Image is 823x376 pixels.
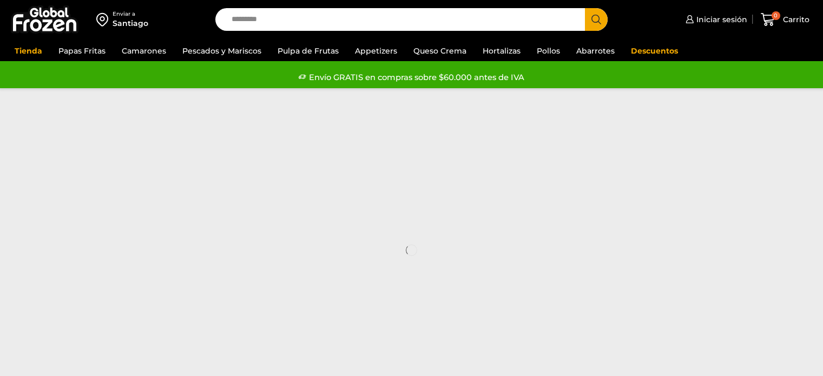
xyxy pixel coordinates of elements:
[177,41,267,61] a: Pescados y Mariscos
[96,10,113,29] img: address-field-icon.svg
[408,41,472,61] a: Queso Crema
[350,41,403,61] a: Appetizers
[780,14,809,25] span: Carrito
[683,9,747,30] a: Iniciar sesión
[113,18,148,29] div: Santiago
[585,8,608,31] button: Search button
[272,41,344,61] a: Pulpa de Frutas
[694,14,747,25] span: Iniciar sesión
[571,41,620,61] a: Abarrotes
[53,41,111,61] a: Papas Fritas
[531,41,565,61] a: Pollos
[9,41,48,61] a: Tienda
[477,41,526,61] a: Hortalizas
[116,41,172,61] a: Camarones
[758,7,812,32] a: 0 Carrito
[626,41,683,61] a: Descuentos
[113,10,148,18] div: Enviar a
[772,11,780,20] span: 0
